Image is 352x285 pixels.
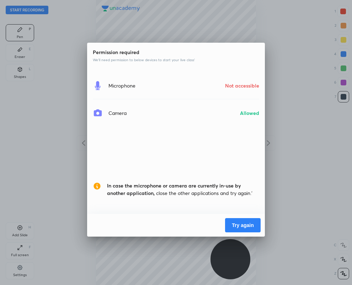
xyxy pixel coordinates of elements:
h4: Permission required [93,48,259,56]
span: close the other applications and try again.’ [107,182,259,197]
span: In case the microphone or camera are currently in-use by another application, [107,182,241,196]
h4: Not accessible [225,82,259,89]
h4: Microphone [108,82,135,89]
h4: Allowed [240,109,259,117]
h4: Camera [108,109,127,117]
button: Try again [225,218,261,232]
p: We’ll need permission to below devices to start your live class’ [93,57,259,63]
